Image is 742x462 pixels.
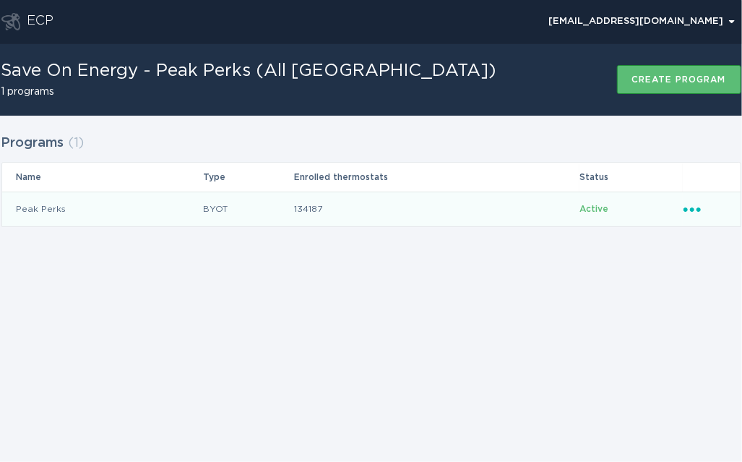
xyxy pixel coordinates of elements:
tr: 17f24b97e58a414881f77a8ad59767bc [2,192,741,226]
div: [EMAIL_ADDRESS][DOMAIN_NAME] [549,17,735,26]
tr: Table Headers [2,163,741,192]
h2: Programs [1,130,64,156]
td: BYOT [202,192,293,226]
h1: Save On Energy - Peak Perks (All [GEOGRAPHIC_DATA]) [1,62,497,80]
span: Active [580,205,609,213]
td: 134187 [293,192,579,226]
button: Go to dashboard [1,13,20,30]
div: ECP [27,13,54,30]
h2: 1 programs [1,87,497,97]
span: ( 1 ) [69,137,85,150]
th: Enrolled thermostats [293,163,579,192]
button: Create program [617,65,741,94]
div: Create program [632,75,726,84]
th: Status [579,163,683,192]
th: Type [202,163,293,192]
div: Popover menu [543,11,741,33]
th: Name [2,163,203,192]
button: Open user account details [543,11,741,33]
div: Popover menu [683,201,726,217]
td: Peak Perks [2,192,203,226]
